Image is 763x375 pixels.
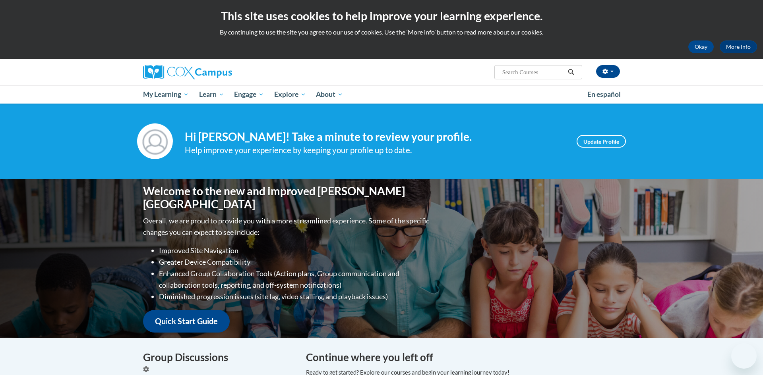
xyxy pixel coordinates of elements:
a: About [311,85,349,104]
p: Overall, we are proud to provide you with a more streamlined experience. Some of the specific cha... [143,215,431,238]
h4: Continue where you left off [306,350,620,365]
iframe: Button to launch messaging window [731,343,757,369]
span: My Learning [143,90,189,99]
a: Learn [194,85,229,104]
a: Update Profile [577,135,626,148]
input: Search Courses [502,67,565,77]
div: Main menu [131,85,632,104]
a: Engage [229,85,269,104]
span: Engage [234,90,264,99]
h4: Hi [PERSON_NAME]! Take a minute to review your profile. [185,130,565,144]
button: Account Settings [596,65,620,78]
h4: Group Discussions [143,350,294,365]
h2: This site uses cookies to help improve your learning experience. [6,8,757,24]
span: Explore [274,90,306,99]
a: En español [582,86,626,103]
li: Enhanced Group Collaboration Tools (Action plans, Group communication and collaboration tools, re... [159,268,431,291]
button: Okay [688,40,714,53]
span: En español [587,90,621,98]
div: Help improve your experience by keeping your profile up to date. [185,144,565,157]
a: Explore [269,85,311,104]
li: Diminished progression issues (site lag, video stalling, and playback issues) [159,291,431,302]
button: Search [565,67,577,77]
span: Learn [199,90,224,99]
li: Greater Device Compatibility [159,256,431,268]
h1: Welcome to the new and improved [PERSON_NAME][GEOGRAPHIC_DATA] [143,185,431,211]
a: Quick Start Guide [143,310,230,333]
p: By continuing to use the site you agree to our use of cookies. Use the ‘More info’ button to read... [6,28,757,37]
li: Improved Site Navigation [159,245,431,256]
img: Cox Campus [143,65,232,79]
a: My Learning [138,85,194,104]
span: About [316,90,343,99]
img: Profile Image [137,123,173,159]
a: More Info [720,40,757,53]
a: Cox Campus [143,65,294,79]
